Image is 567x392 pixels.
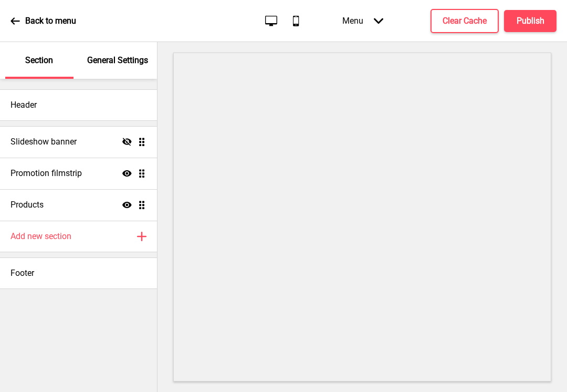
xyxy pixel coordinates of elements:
[25,15,76,27] p: Back to menu
[10,168,82,179] h4: Promotion filmstrip
[10,231,71,242] h4: Add new section
[87,55,148,66] p: General Settings
[25,55,53,66] p: Section
[332,5,394,36] div: Menu
[504,10,556,32] button: Publish
[430,9,499,33] button: Clear Cache
[10,267,34,279] h4: Footer
[10,136,77,148] h4: Slideshow banner
[10,199,44,211] h4: Products
[443,15,487,27] h4: Clear Cache
[517,15,544,27] h4: Publish
[10,99,37,111] h4: Header
[10,7,76,35] a: Back to menu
